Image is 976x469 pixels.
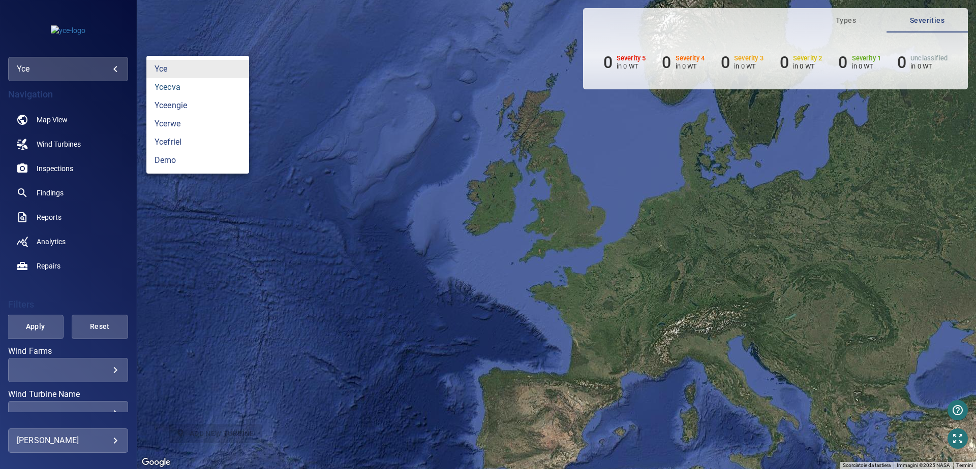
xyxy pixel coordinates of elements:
a: demo [146,151,249,170]
a: yceengie [146,96,249,115]
a: ycerwe [146,115,249,133]
a: ycefriel [146,133,249,151]
a: yce [146,60,249,78]
a: ycecva [146,78,249,96]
